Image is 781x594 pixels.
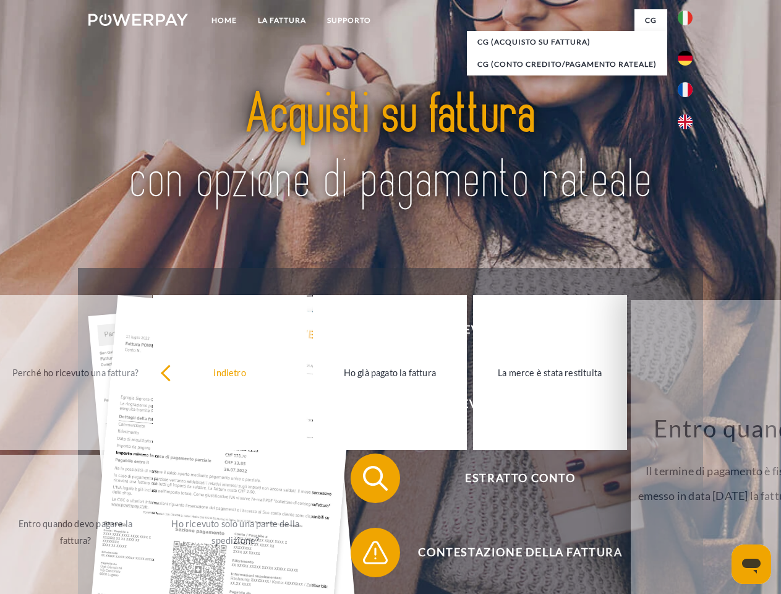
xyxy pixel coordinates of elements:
[201,9,247,32] a: Home
[317,9,382,32] a: Supporto
[634,9,667,32] a: CG
[732,544,771,584] iframe: Pulsante per aprire la finestra di messaggistica
[678,114,693,129] img: en
[351,454,672,503] button: Estratto conto
[467,31,667,53] a: CG (Acquisto su fattura)
[320,364,459,381] div: Ho già pagato la fattura
[88,14,188,26] img: logo-powerpay-white.svg
[678,11,693,25] img: it
[118,59,663,237] img: title-powerpay_it.svg
[6,515,145,549] div: Entro quando devo pagare la fattura?
[360,537,391,568] img: qb_warning.svg
[678,82,693,97] img: fr
[351,528,672,577] button: Contestazione della fattura
[160,364,299,381] div: indietro
[166,515,305,549] div: Ho ricevuto solo una parte della spedizione?
[369,454,672,503] span: Estratto conto
[360,463,391,494] img: qb_search.svg
[467,53,667,75] a: CG (Conto Credito/Pagamento rateale)
[480,364,620,381] div: La merce è stata restituita
[369,528,672,577] span: Contestazione della fattura
[247,9,317,32] a: LA FATTURA
[6,364,145,381] div: Perché ho ricevuto una fattura?
[678,51,693,66] img: de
